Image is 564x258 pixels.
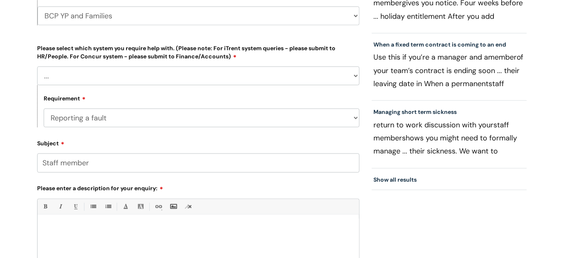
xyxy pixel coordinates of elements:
a: Italic (Ctrl-I) [55,202,65,212]
a: Remove formatting (Ctrl-\) [183,202,193,212]
label: Please enter a description for your enquiry: [37,182,360,192]
a: Underline(Ctrl-U) [70,202,80,212]
label: Requirement [44,94,86,102]
p: Use this if you’re a manager and a of your team’s contract is ending soon ... their leaving date ... [373,51,525,90]
span: staff [489,79,504,89]
a: Link [153,202,163,212]
a: When a fixed term contract is coming to an end [373,41,506,48]
a: Back Color [135,202,146,212]
a: Insert Image... [168,202,178,212]
a: Show all results [373,176,417,183]
label: Subject [37,137,360,147]
a: • Unordered List (Ctrl-Shift-7) [88,202,98,212]
p: return to work discussion with your shows you might need to formally manage ... their sickness. W... [373,118,525,158]
a: 1. Ordered List (Ctrl-Shift-8) [103,202,113,212]
span: staff [493,120,509,130]
span: member [373,133,402,143]
a: Managing short term sickness [373,108,457,116]
a: Bold (Ctrl-B) [40,202,50,212]
a: Font Color [120,202,131,212]
label: Please select which system you require help with. (Please note: For iTrent system queries - pleas... [37,43,360,60]
span: member [488,52,517,62]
